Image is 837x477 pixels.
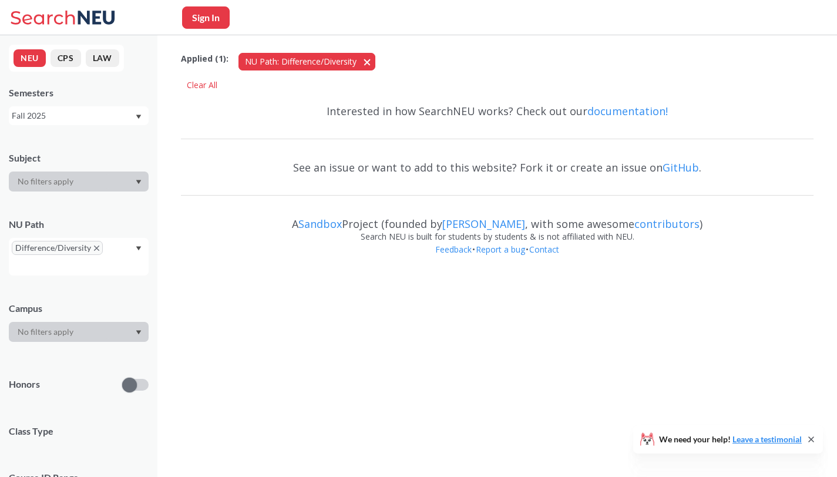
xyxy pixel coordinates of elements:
[181,207,814,230] div: A Project (founded by , with some awesome )
[136,115,142,119] svg: Dropdown arrow
[86,49,119,67] button: LAW
[659,435,802,444] span: We need your help!
[9,86,149,99] div: Semesters
[51,49,81,67] button: CPS
[181,94,814,128] div: Interested in how SearchNEU works? Check out our
[181,243,814,274] div: • •
[245,56,357,67] span: NU Path: Difference/Diversity
[238,53,375,70] button: NU Path: Difference/Diversity
[182,6,230,29] button: Sign In
[9,425,149,438] span: Class Type
[9,106,149,125] div: Fall 2025Dropdown arrow
[442,217,525,231] a: [PERSON_NAME]
[181,230,814,243] div: Search NEU is built for students by students & is not affiliated with NEU.
[9,322,149,342] div: Dropdown arrow
[9,302,149,315] div: Campus
[435,244,472,255] a: Feedback
[136,246,142,251] svg: Dropdown arrow
[529,244,560,255] a: Contact
[94,246,99,251] svg: X to remove pill
[9,172,149,192] div: Dropdown arrow
[587,104,668,118] a: documentation!
[634,217,700,231] a: contributors
[181,76,223,94] div: Clear All
[14,49,46,67] button: NEU
[9,378,40,391] p: Honors
[12,109,135,122] div: Fall 2025
[663,160,699,174] a: GitHub
[9,218,149,231] div: NU Path
[181,52,228,65] span: Applied ( 1 ):
[136,180,142,184] svg: Dropdown arrow
[475,244,526,255] a: Report a bug
[136,330,142,335] svg: Dropdown arrow
[9,152,149,164] div: Subject
[298,217,342,231] a: Sandbox
[9,238,149,276] div: Difference/DiversityX to remove pillDropdown arrow
[12,241,103,255] span: Difference/DiversityX to remove pill
[732,434,802,444] a: Leave a testimonial
[181,150,814,184] div: See an issue or want to add to this website? Fork it or create an issue on .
